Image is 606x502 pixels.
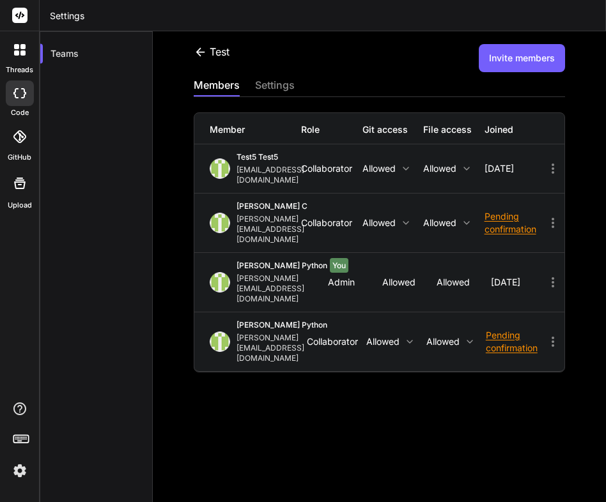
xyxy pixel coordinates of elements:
div: [PERSON_NAME][EMAIL_ADDRESS][DOMAIN_NAME] [237,214,309,245]
div: Collaborator [307,337,366,347]
label: threads [6,65,33,75]
div: Collaborator [301,218,362,228]
p: Allowed [426,337,486,347]
div: Git access [362,123,423,136]
span: [PERSON_NAME] Python [237,320,327,330]
p: Allowed [382,277,437,287]
img: profile_image [210,331,230,352]
span: test5 test5 [237,152,278,162]
label: GitHub [8,152,31,163]
div: Teams [40,40,152,68]
div: Pending confirmation [486,329,545,354]
p: Allowed [423,164,484,174]
label: Upload [8,200,32,211]
p: Allowed [362,164,423,174]
div: test [194,44,229,59]
div: Pending confirmation [485,210,545,236]
p: Allowed [362,218,423,228]
div: [PERSON_NAME][EMAIL_ADDRESS][DOMAIN_NAME] [237,273,348,304]
div: Member [210,123,301,136]
button: Invite members [479,44,565,72]
div: settings [255,77,295,95]
span: [PERSON_NAME] Python [237,261,327,270]
div: members [194,77,240,95]
img: settings [9,460,31,482]
p: Allowed [437,277,491,287]
p: Allowed [423,218,484,228]
div: Role [301,123,362,136]
div: Admin [328,277,382,287]
div: Joined [485,123,545,136]
img: profile_image [210,213,230,233]
img: profile_image [210,272,230,293]
span: You [330,258,348,273]
div: [DATE] [491,277,545,287]
div: File access [423,123,484,136]
div: [EMAIL_ADDRESS][DOMAIN_NAME] [237,165,309,185]
div: [DATE] [485,164,545,174]
label: code [11,107,29,118]
span: [PERSON_NAME] C [237,201,307,211]
div: [PERSON_NAME][EMAIL_ADDRESS][DOMAIN_NAME] [237,333,327,363]
div: Collaborator [301,164,362,174]
img: profile_image [210,158,230,179]
p: Allowed [366,337,426,347]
